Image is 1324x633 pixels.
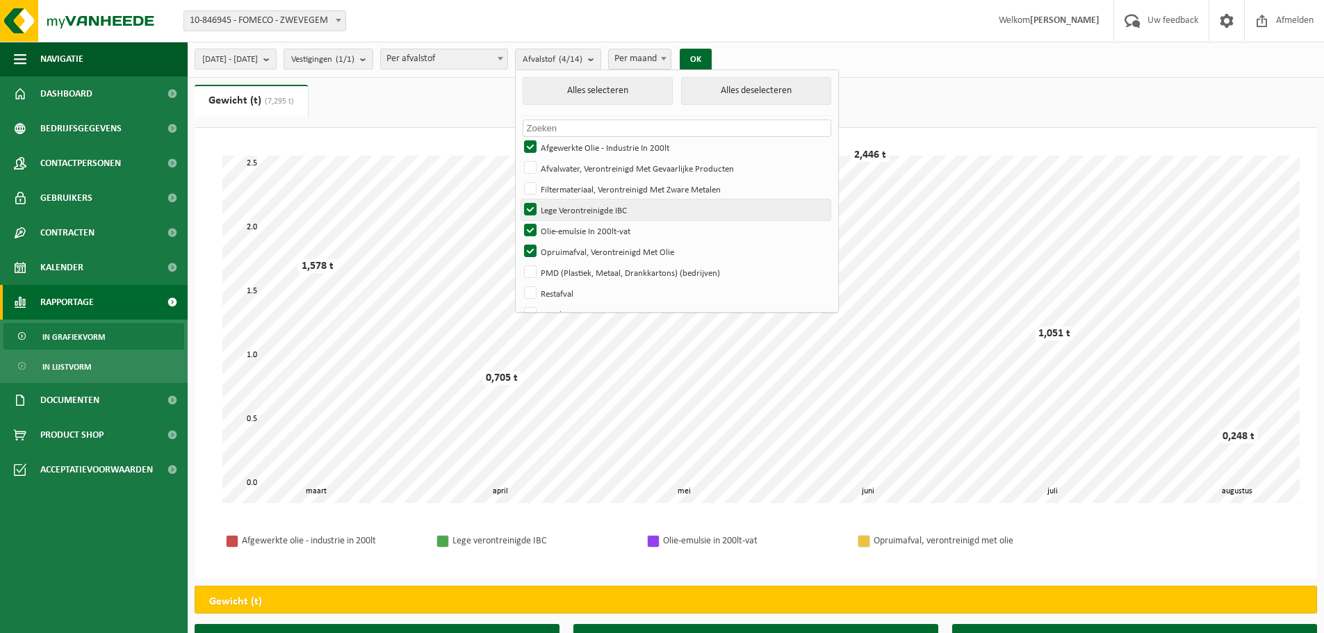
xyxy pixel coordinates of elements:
count: (1/1) [336,55,354,64]
a: In grafiekvorm [3,323,184,350]
button: Alles selecteren [523,77,673,105]
div: Lege verontreinigde IBC [452,532,633,550]
span: Kalender [40,250,83,285]
span: Documenten [40,383,99,418]
div: Afgewerkte olie - industrie in 200lt [242,532,423,550]
label: Opruimafval, Verontreinigd Met Olie [521,241,831,262]
span: Rapportage [40,285,94,320]
span: In grafiekvorm [42,324,105,350]
span: (7,295 t) [261,97,294,106]
button: OK [680,49,712,71]
div: 2,446 t [851,148,890,162]
label: Olie-emulsie In 200lt-vat [521,220,831,241]
label: Restafval [521,283,831,304]
span: Dashboard [40,76,92,111]
span: Bedrijfsgegevens [40,111,122,146]
label: Spuitbussen [521,304,831,324]
button: Alles deselecteren [681,77,831,105]
strong: [PERSON_NAME] [1030,15,1100,26]
count: (4/14) [559,55,582,64]
div: 1,578 t [298,259,337,273]
div: 0,705 t [482,371,521,385]
a: Gewicht (t) [195,85,308,117]
span: Per afvalstof [380,49,508,69]
span: 10-846945 - FOMECO - ZWEVEGEM [183,10,346,31]
span: Per maand [609,49,671,69]
span: [DATE] - [DATE] [202,49,258,70]
label: Afgewerkte Olie - Industrie In 200lt [521,137,831,158]
span: In lijstvorm [42,354,91,380]
label: Filtermateriaal, Verontreinigd Met Zware Metalen [521,179,831,199]
span: Contracten [40,215,95,250]
span: Navigatie [40,42,83,76]
span: Afvalstof [523,49,582,70]
div: 0,248 t [1219,429,1258,443]
label: PMD (Plastiek, Metaal, Drankkartons) (bedrijven) [521,262,831,283]
h2: Gewicht (t) [195,586,276,617]
span: Vestigingen [291,49,354,70]
button: Vestigingen(1/1) [284,49,373,69]
button: [DATE] - [DATE] [195,49,277,69]
span: 10-846945 - FOMECO - ZWEVEGEM [184,11,345,31]
span: Acceptatievoorwaarden [40,452,153,487]
span: Contactpersonen [40,146,121,181]
label: Afvalwater, Verontreinigd Met Gevaarlijke Producten [521,158,831,179]
div: Olie-emulsie in 200lt-vat [663,532,844,550]
div: Opruimafval, verontreinigd met olie [874,532,1054,550]
span: Product Shop [40,418,104,452]
button: Afvalstof(4/14) [515,49,601,69]
input: Zoeken [523,120,832,137]
label: Lege Verontreinigde IBC [521,199,831,220]
span: Per afvalstof [381,49,507,69]
a: In lijstvorm [3,353,184,379]
span: Per maand [608,49,671,69]
div: 1,051 t [1035,327,1074,340]
span: Gebruikers [40,181,92,215]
